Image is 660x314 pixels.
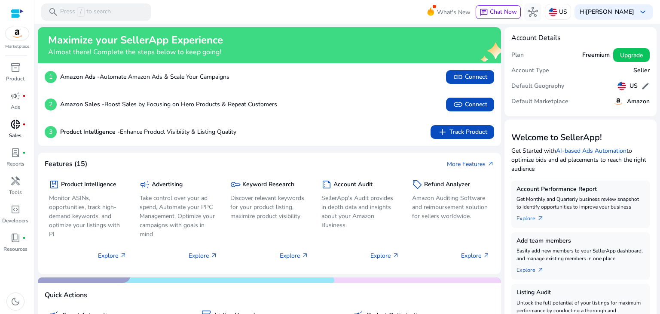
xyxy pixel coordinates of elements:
p: Explore [189,251,217,260]
p: Monitor ASINs, opportunities, track high-demand keywords, and optimize your listings with PI [49,194,127,239]
h5: Account Performance Report [516,186,645,193]
p: Marketplace [5,43,29,50]
h5: Refund Analyzer [424,181,470,188]
p: 1 [45,71,57,83]
h5: Plan [511,52,524,59]
p: Explore [461,251,490,260]
b: Amazon Sales - [60,100,104,108]
h4: Features (15) [45,160,87,168]
p: Enhance Product Visibility & Listing Quality [60,127,236,136]
span: key [230,179,241,190]
span: arrow_outward [487,160,494,167]
span: campaign [10,91,21,101]
img: us.svg [617,82,626,90]
span: code_blocks [10,204,21,215]
a: AI-based Ads Automation [556,147,626,155]
p: Sales [9,132,21,139]
p: Automate Amazon Ads & Scale Your Campaigns [60,72,229,81]
p: Reports [6,160,24,168]
a: Explorearrow_outward [516,211,551,223]
span: arrow_outward [483,252,490,259]
span: add [437,127,448,137]
p: Tools [9,188,22,196]
p: Resources [3,245,27,253]
span: handyman [10,176,21,186]
h3: Welcome to SellerApp! [511,132,650,143]
p: Easily add new members to your SellerApp dashboard, and manage existing members in one place [516,247,645,262]
p: Get Started with to optimize bids and ad placements to reach the right audience [511,146,650,173]
span: arrow_outward [392,252,399,259]
span: Upgrade [620,51,643,60]
b: Amazon Ads - [60,73,100,81]
span: campaign [140,179,150,190]
p: 3 [45,126,57,138]
p: Take control over your ad spend, Automate your PPC Management, Optimize your campaigns with goals... [140,194,217,239]
span: link [453,99,463,110]
p: Amazon Auditing Software and reimbursement solution for sellers worldwide. [412,194,490,221]
h5: Freemium [582,52,610,59]
p: Get Monthly and Quarterly business review snapshot to identify opportunities to improve your busi... [516,195,645,211]
span: donut_small [10,119,21,129]
img: amazon.svg [6,27,29,40]
span: lab_profile [10,148,21,158]
h4: Almost there! Complete the steps below to keep going! [48,48,223,56]
span: search [48,7,58,17]
span: fiber_manual_record [22,151,26,154]
p: US [559,4,567,19]
p: Boost Sales by Focusing on Hero Products & Repeat Customers [60,100,277,109]
button: hub [524,3,541,21]
span: chat [480,8,488,17]
span: inventory_2 [10,62,21,73]
b: Product Intelligence - [60,128,120,136]
button: Upgrade [613,48,650,62]
span: arrow_outward [120,252,127,259]
button: chatChat Now [476,5,521,19]
h5: Default Marketplace [511,98,568,105]
span: What's New [437,5,471,20]
span: package [49,179,59,190]
p: SellerApp's Audit provides in depth data and insights about your Amazon Business. [321,194,399,230]
button: linkConnect [446,98,494,111]
h5: Account Type [511,67,549,74]
p: Ads [11,103,20,111]
span: arrow_outward [211,252,217,259]
span: arrow_outward [537,267,544,274]
h5: Amazon [627,98,650,105]
button: addTrack Product [431,125,494,139]
p: Product [6,75,24,83]
img: us.svg [549,8,557,16]
span: sell [412,179,422,190]
h5: Keyword Research [242,181,294,188]
h5: Add team members [516,237,645,245]
p: Explore [98,251,127,260]
span: arrow_outward [537,215,544,222]
h5: Advertising [152,181,183,188]
p: Explore [280,251,309,260]
h5: Seller [633,67,650,74]
span: Connect [453,72,487,82]
span: summarize [321,179,332,190]
span: fiber_manual_record [22,123,26,126]
h4: Account Details [511,34,561,42]
p: Press to search [60,7,111,17]
a: Explorearrow_outward [516,262,551,274]
p: Explore [370,251,399,260]
span: dark_mode [10,296,21,307]
img: amazon.svg [613,96,623,107]
h5: Listing Audit [516,289,645,296]
span: keyboard_arrow_down [638,7,648,17]
span: Track Product [437,127,487,137]
span: edit [641,82,650,90]
h5: Default Geography [511,83,564,90]
h5: Account Audit [333,181,373,188]
h2: Maximize your SellerApp Experience [48,34,223,46]
span: Chat Now [490,8,517,16]
span: book_4 [10,233,21,243]
p: 2 [45,99,57,111]
b: [PERSON_NAME] [586,8,634,16]
h5: Product Intelligence [61,181,116,188]
p: Hi [580,9,634,15]
span: link [453,72,463,82]
a: More Featuresarrow_outward [447,160,494,169]
h5: US [629,83,638,90]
